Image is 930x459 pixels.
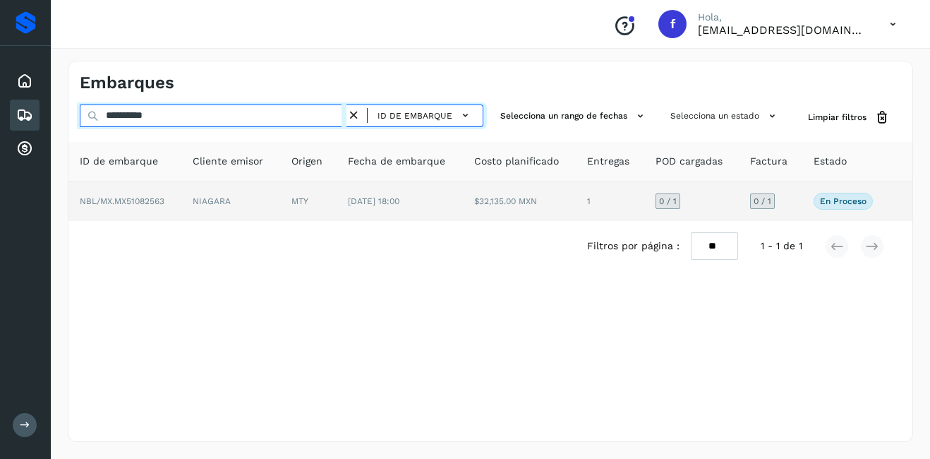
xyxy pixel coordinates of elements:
[656,154,723,169] span: POD cargadas
[378,109,452,122] span: ID de embarque
[80,154,158,169] span: ID de embarque
[698,23,867,37] p: facturacion@protransport.com.mx
[814,154,847,169] span: Estado
[698,11,867,23] p: Hola,
[797,105,901,131] button: Limpiar filtros
[80,196,164,206] span: NBL/MX.MX51082563
[495,105,653,128] button: Selecciona un rango de fechas
[10,100,40,131] div: Embarques
[754,197,771,205] span: 0 / 1
[761,239,802,254] span: 1 - 1 de 1
[193,154,263,169] span: Cliente emisor
[474,154,559,169] span: Costo planificado
[587,154,629,169] span: Entregas
[10,133,40,165] div: Cuentas por cobrar
[665,105,785,128] button: Selecciona un estado
[576,181,644,221] td: 1
[820,196,866,206] p: En proceso
[808,111,866,124] span: Limpiar filtros
[373,105,477,126] button: ID de embarque
[80,73,174,93] h4: Embarques
[181,181,279,221] td: NIAGARA
[348,154,445,169] span: Fecha de embarque
[348,196,399,206] span: [DATE] 18:00
[659,197,677,205] span: 0 / 1
[10,66,40,97] div: Inicio
[280,181,337,221] td: MTY
[291,154,322,169] span: Origen
[750,154,787,169] span: Factura
[587,239,680,254] span: Filtros por página :
[463,181,576,221] td: $32,135.00 MXN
